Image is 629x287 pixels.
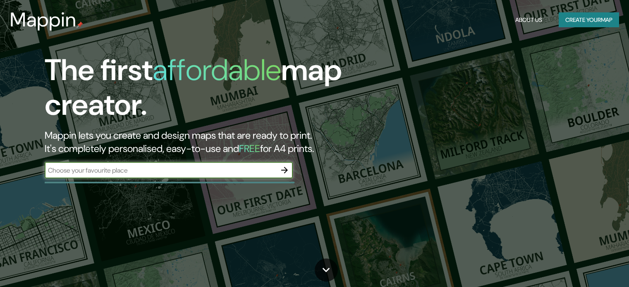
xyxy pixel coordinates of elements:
input: Choose your favourite place [45,166,276,175]
button: Create yourmap [559,12,619,28]
h5: FREE [239,142,260,155]
h1: affordable [153,51,281,89]
img: mappin-pin [77,21,83,28]
h2: Mappin lets you create and design maps that are ready to print. It's completely personalised, eas... [45,129,359,155]
h1: The first map creator. [45,53,359,129]
button: About Us [512,12,545,28]
h3: Mappin [10,8,77,31]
